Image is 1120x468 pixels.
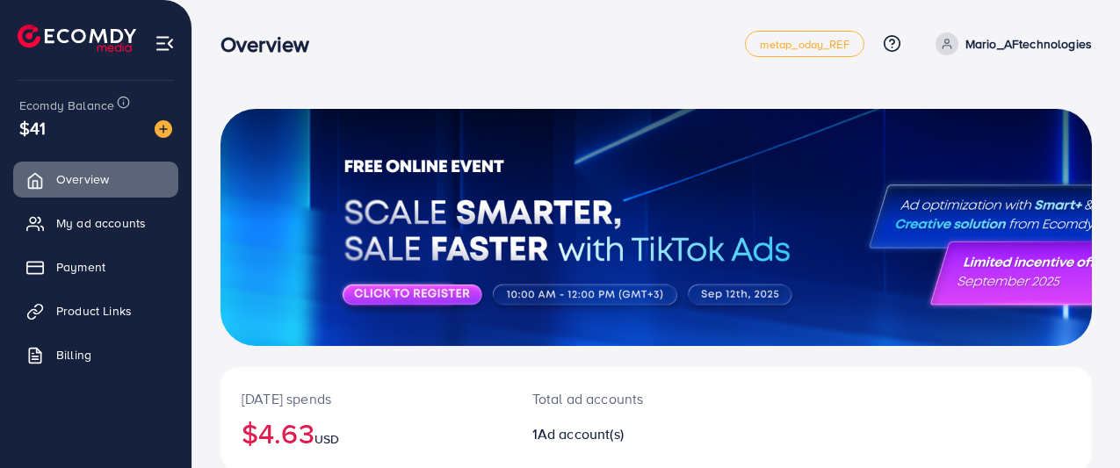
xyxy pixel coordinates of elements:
[242,416,490,450] h2: $4.63
[242,388,490,409] p: [DATE] spends
[220,32,323,57] h3: Overview
[155,120,172,138] img: image
[56,302,132,320] span: Product Links
[532,388,708,409] p: Total ad accounts
[18,25,136,52] img: logo
[56,346,91,364] span: Billing
[56,258,105,276] span: Payment
[13,162,178,197] a: Overview
[155,33,175,54] img: menu
[745,31,864,57] a: metap_oday_REF
[760,39,849,50] span: metap_oday_REF
[13,337,178,372] a: Billing
[13,293,178,328] a: Product Links
[56,170,109,188] span: Overview
[532,426,708,443] h2: 1
[56,214,146,232] span: My ad accounts
[19,97,114,114] span: Ecomdy Balance
[538,424,624,443] span: Ad account(s)
[314,430,339,448] span: USD
[965,33,1092,54] p: Mario_AFtechnologies
[19,115,46,140] span: $41
[13,249,178,284] a: Payment
[13,205,178,241] a: My ad accounts
[929,32,1092,55] a: Mario_AFtechnologies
